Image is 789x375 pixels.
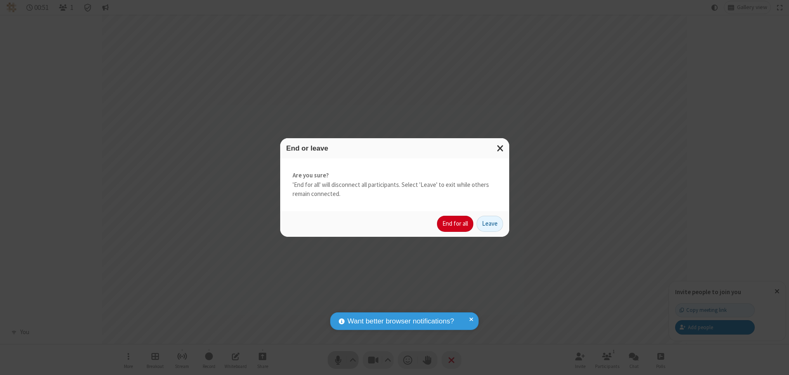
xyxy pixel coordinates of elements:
button: Close modal [492,138,509,158]
button: Leave [477,216,503,232]
div: 'End for all' will disconnect all participants. Select 'Leave' to exit while others remain connec... [280,158,509,211]
button: End for all [437,216,473,232]
h3: End or leave [286,144,503,152]
strong: Are you sure? [293,171,497,180]
span: Want better browser notifications? [347,316,454,327]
